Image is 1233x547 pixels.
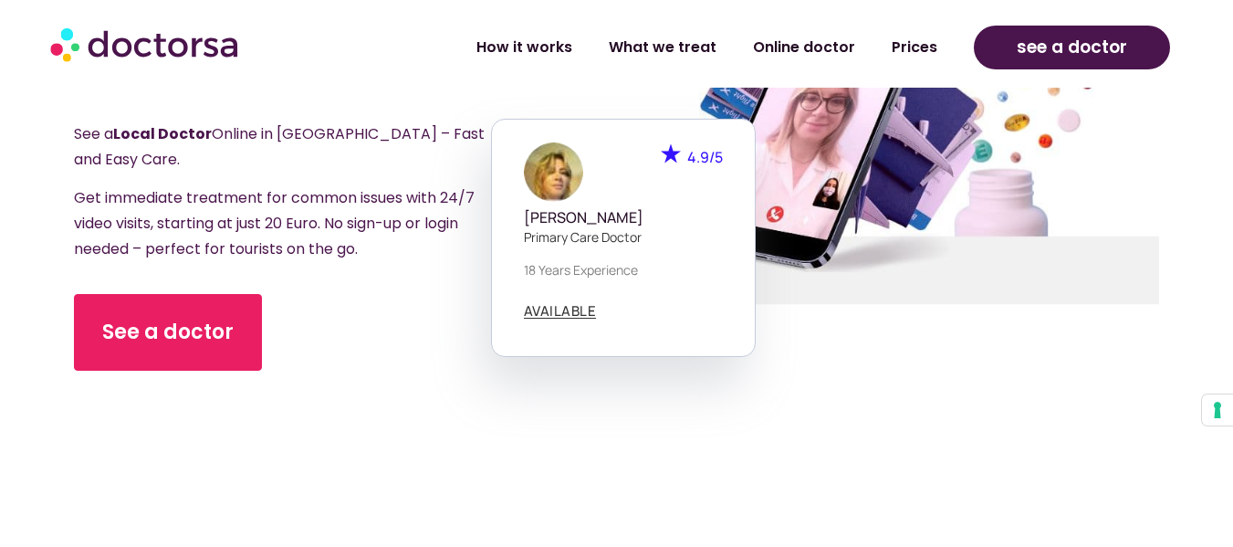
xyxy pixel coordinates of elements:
[458,26,590,68] a: How it works
[102,318,234,347] span: See a doctor
[74,187,475,259] span: Get immediate treatment for common issues with 24/7 video visits, starting at just 20 Euro. No si...
[524,304,597,318] span: AVAILABLE
[524,260,723,279] p: 18 years experience
[524,209,723,226] h5: [PERSON_NAME]
[687,147,723,167] span: 4.9/5
[974,26,1170,69] a: see a doctor
[74,123,485,170] span: See a Online in [GEOGRAPHIC_DATA] – Fast and Easy Care.
[524,227,723,247] p: Primary care doctor
[329,26,956,68] nav: Menu
[873,26,956,68] a: Prices
[524,304,597,319] a: AVAILABLE
[74,294,262,371] a: See a doctor
[590,26,735,68] a: What we treat
[735,26,873,68] a: Online doctor
[113,123,212,144] strong: Local Doctor
[1017,33,1127,62] span: see a doctor
[1202,394,1233,426] button: Your consent preferences for tracking technologies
